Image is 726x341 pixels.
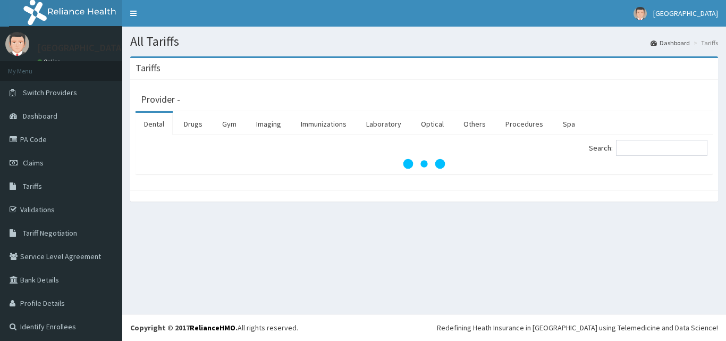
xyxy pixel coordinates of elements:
[190,323,235,332] a: RelianceHMO
[23,158,44,168] span: Claims
[37,58,63,65] a: Online
[141,95,180,104] h3: Provider -
[651,38,690,47] a: Dashboard
[455,113,494,135] a: Others
[136,63,161,73] h3: Tariffs
[214,113,245,135] a: Gym
[23,111,57,121] span: Dashboard
[248,113,290,135] a: Imaging
[691,38,718,47] li: Tariffs
[122,314,726,341] footer: All rights reserved.
[412,113,452,135] a: Optical
[653,9,718,18] span: [GEOGRAPHIC_DATA]
[616,140,707,156] input: Search:
[403,143,445,185] svg: audio-loading
[358,113,410,135] a: Laboratory
[554,113,584,135] a: Spa
[437,322,718,333] div: Redefining Heath Insurance in [GEOGRAPHIC_DATA] using Telemedicine and Data Science!
[130,323,238,332] strong: Copyright © 2017 .
[23,181,42,191] span: Tariffs
[634,7,647,20] img: User Image
[292,113,355,135] a: Immunizations
[37,43,125,53] p: [GEOGRAPHIC_DATA]
[130,35,718,48] h1: All Tariffs
[175,113,211,135] a: Drugs
[589,140,707,156] label: Search:
[23,88,77,97] span: Switch Providers
[136,113,173,135] a: Dental
[497,113,552,135] a: Procedures
[5,32,29,56] img: User Image
[23,228,77,238] span: Tariff Negotiation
